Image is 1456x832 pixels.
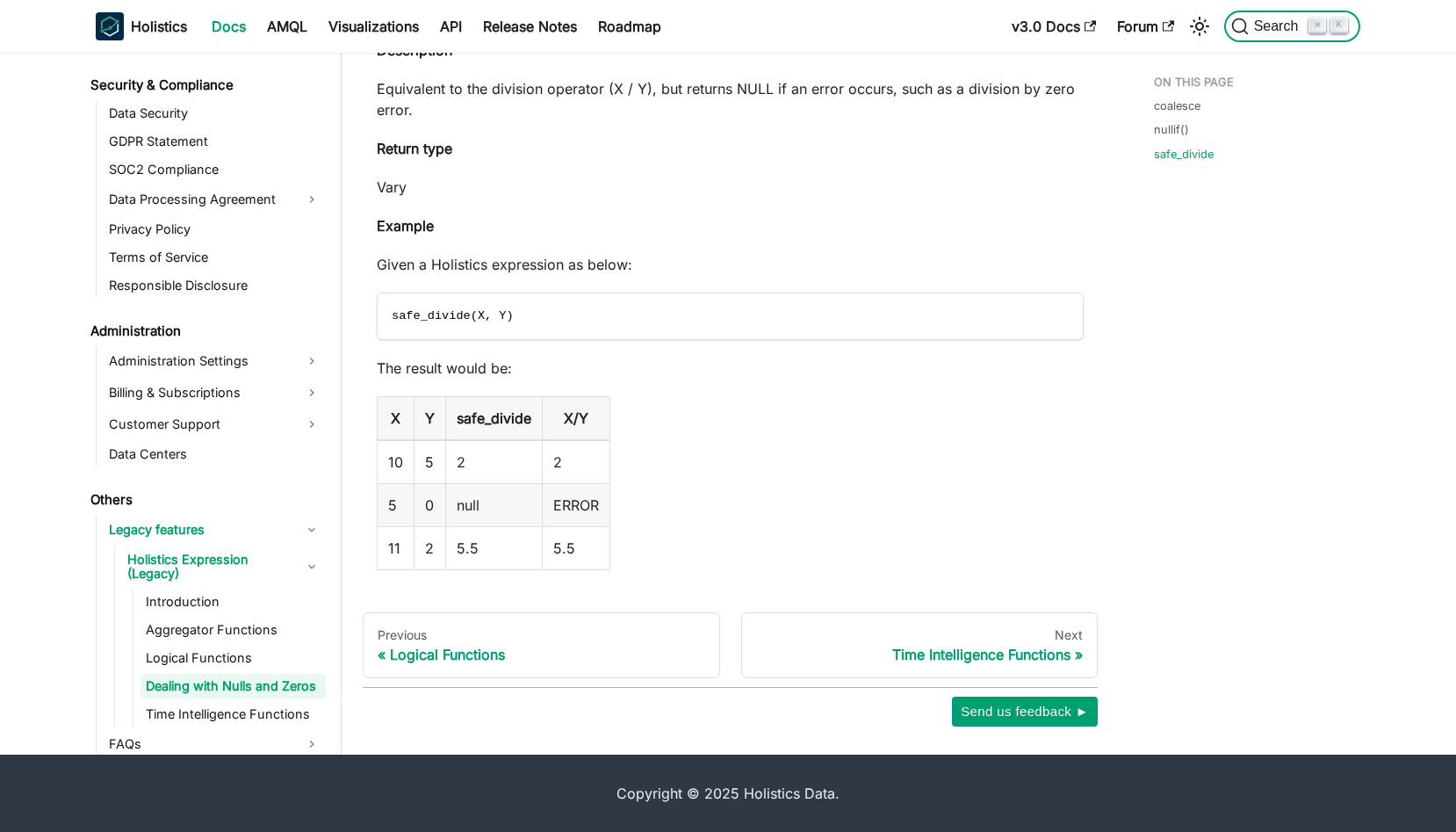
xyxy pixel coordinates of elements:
[543,526,610,569] td: 5.5
[378,483,414,526] td: 5
[96,12,187,40] a: HolisticsHolistics
[378,396,414,440] th: X
[414,526,446,569] td: 2
[141,674,326,698] a: Dealing with Nulls and Zeros
[85,488,326,512] a: Others
[104,157,326,182] a: SOC2 Compliance
[1308,18,1326,33] kbd: ⌘
[952,697,1098,727] button: Send us feedback ►
[378,646,705,663] div: Logical Functions
[104,245,326,270] a: Terms of Service
[104,730,326,758] a: FAQs
[378,627,705,643] div: Previous
[756,646,1084,663] div: Time Intelligence Functions
[377,217,434,235] strong: Example
[429,12,472,40] a: API
[104,101,326,126] a: Data Security
[104,442,326,467] a: Data Centers
[414,396,446,440] th: Y
[1154,98,1200,114] a: coalesce
[543,396,610,440] th: X/Y
[377,358,1084,379] p: The result would be:
[104,129,326,154] a: GDPR Statement
[1224,11,1360,42] button: Search (Command+K)
[543,483,610,526] td: ERROR
[377,254,1084,275] p: Given a Holistics expression as below:
[377,41,452,59] strong: Description
[414,483,446,526] td: 0
[472,12,587,40] a: Release Notes
[104,185,326,213] a: Data Processing Agreement
[1154,146,1214,163] a: safe_divide
[104,273,326,298] a: Responsible Disclosure
[543,440,610,484] td: 2
[741,612,1099,679] a: NextTime Intelligence Functions
[1330,18,1348,33] kbd: K
[363,612,1098,679] nav: Docs pages
[756,627,1084,643] div: Next
[587,12,672,40] a: Roadmap
[104,217,326,242] a: Privacy Policy
[104,410,326,438] a: Customer Support
[1249,18,1309,34] span: Search
[85,73,326,98] a: Security & Compliance
[104,516,326,544] a: Legacy features
[961,700,1089,723] span: Send us feedback ►
[1106,12,1185,40] a: Forum
[318,12,429,40] a: Visualizations
[446,440,543,484] td: 2
[446,483,543,526] td: null
[85,319,326,344] a: Administration
[131,16,187,37] b: Holistics
[169,783,1287,804] div: Copyright © 2025 Holistics Data.
[378,526,414,569] td: 11
[446,396,543,440] th: safe_divide
[96,12,124,40] img: Holistics
[141,646,326,670] a: Logical Functions
[377,78,1084,120] p: Equivalent to the division operator (X / Y), but returns NULL if an error occurs, such as a divis...
[141,702,326,727] a: Time Intelligence Functions
[377,177,1084,198] p: Vary
[104,347,326,375] a: Administration Settings
[414,440,446,484] td: 5
[201,12,256,40] a: Docs
[378,440,414,484] td: 10
[377,140,452,157] strong: Return type
[141,590,326,614] a: Introduction
[363,612,720,679] a: PreviousLogical Functions
[392,309,514,322] span: safe_divide(X, Y)
[1001,12,1106,40] a: v3.0 Docs
[256,12,318,40] a: AMQL
[1186,12,1214,40] button: Switch between dark and light mode (currently light mode)
[141,618,326,642] a: Aggregator Functions
[104,379,326,407] a: Billing & Subscriptions
[446,526,543,569] td: 5.5
[122,547,326,586] a: Holistics Expression (Legacy)
[1154,121,1189,138] a: nullif()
